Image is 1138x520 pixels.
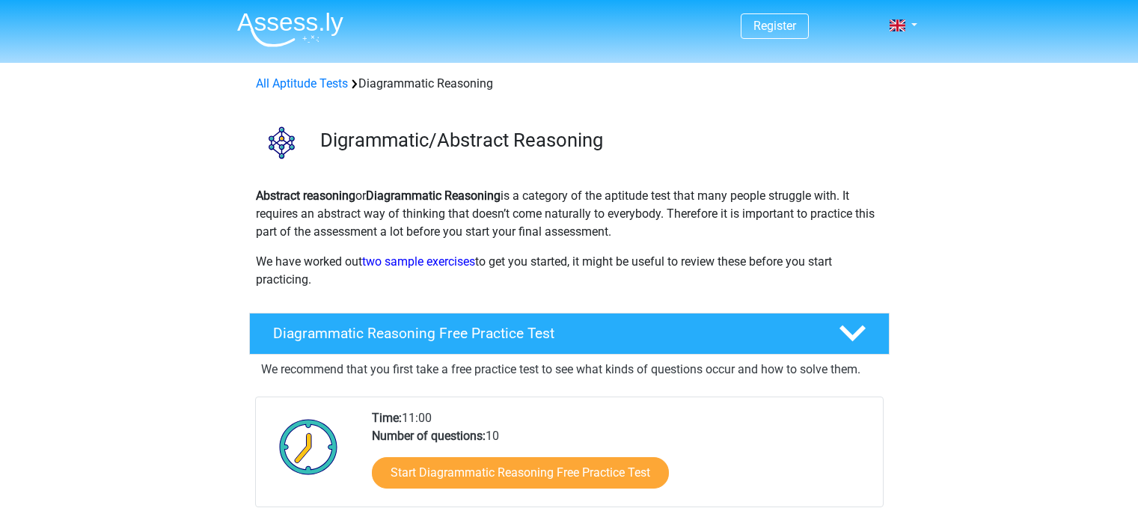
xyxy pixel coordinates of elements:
[237,12,343,47] img: Assessly
[753,19,796,33] a: Register
[372,411,402,425] b: Time:
[362,254,475,269] a: two sample exercises
[243,313,896,355] a: Diagrammatic Reasoning Free Practice Test
[256,189,355,203] b: Abstract reasoning
[366,189,501,203] b: Diagrammatic Reasoning
[256,187,883,241] p: or is a category of the aptitude test that many people struggle with. It requires an abstract way...
[256,253,883,289] p: We have worked out to get you started, it might be useful to review these before you start practi...
[250,111,313,174] img: diagrammatic reasoning
[372,457,669,489] a: Start Diagrammatic Reasoning Free Practice Test
[372,429,486,443] b: Number of questions:
[271,409,346,484] img: Clock
[273,325,815,342] h4: Diagrammatic Reasoning Free Practice Test
[250,75,889,93] div: Diagrammatic Reasoning
[256,76,348,91] a: All Aptitude Tests
[261,361,878,379] p: We recommend that you first take a free practice test to see what kinds of questions occur and ho...
[320,129,878,152] h3: Digrammatic/Abstract Reasoning
[361,409,882,507] div: 11:00 10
